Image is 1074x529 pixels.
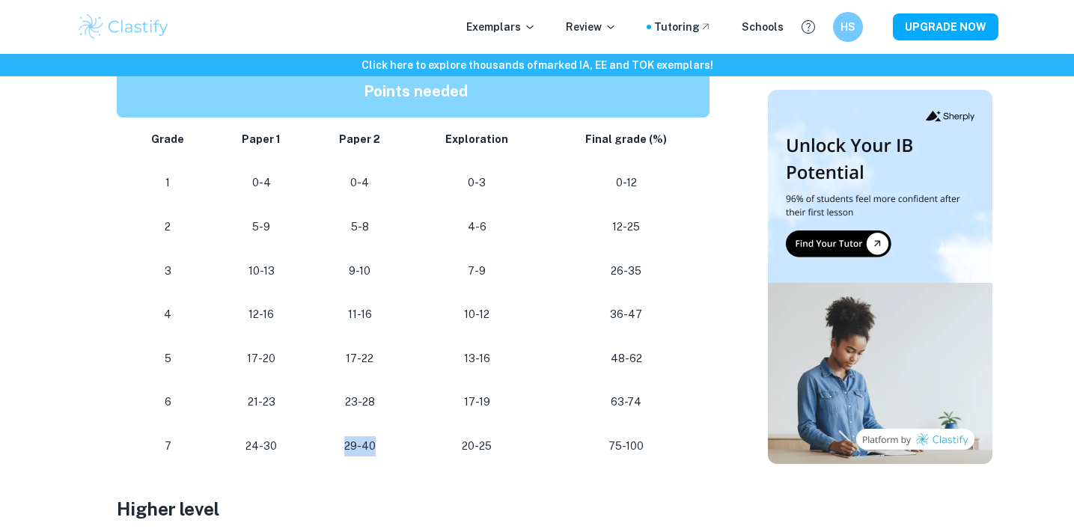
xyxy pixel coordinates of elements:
strong: Final grade (%) [585,133,667,145]
p: 2 [135,217,201,237]
p: 21-23 [225,392,298,412]
p: 11-16 [322,305,398,325]
p: 5 [135,349,201,369]
p: 48-62 [555,349,697,369]
p: 7 [135,436,201,456]
p: 75-100 [555,436,697,456]
h6: Click here to explore thousands of marked IA, EE and TOK exemplars ! [3,57,1071,73]
p: 0-4 [225,173,298,193]
p: 20-25 [422,436,531,456]
strong: Points needed [364,82,468,100]
p: 12-16 [225,305,298,325]
p: 12-25 [555,217,697,237]
p: 26-35 [555,261,697,281]
strong: Paper 2 [339,133,380,145]
a: Schools [742,19,784,35]
strong: Grade [151,133,184,145]
p: Exemplars [466,19,536,35]
p: 0-4 [322,173,398,193]
p: 17-22 [322,349,398,369]
p: 17-19 [422,392,531,412]
p: 7-9 [422,261,531,281]
h3: Higher level [117,495,716,522]
p: 23-28 [322,392,398,412]
img: Thumbnail [768,90,992,464]
p: 9-10 [322,261,398,281]
p: 4-6 [422,217,531,237]
strong: Paper 1 [242,133,281,145]
button: UPGRADE NOW [893,13,998,40]
p: 5-8 [322,217,398,237]
p: 63-74 [555,392,697,412]
p: 4 [135,305,201,325]
p: 0-3 [422,173,531,193]
button: Help and Feedback [796,14,821,40]
p: 36-47 [555,305,697,325]
p: 24-30 [225,436,298,456]
p: 13-16 [422,349,531,369]
p: 6 [135,392,201,412]
strong: Exploration [445,133,508,145]
p: 5-9 [225,217,298,237]
p: 17-20 [225,349,298,369]
a: Tutoring [654,19,712,35]
p: 0-12 [555,173,697,193]
p: 10-12 [422,305,531,325]
button: HS [833,12,863,42]
p: Review [566,19,617,35]
p: 1 [135,173,201,193]
p: 29-40 [322,436,398,456]
p: 3 [135,261,201,281]
h6: HS [839,19,856,35]
img: Clastify logo [76,12,171,42]
p: 10-13 [225,261,298,281]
